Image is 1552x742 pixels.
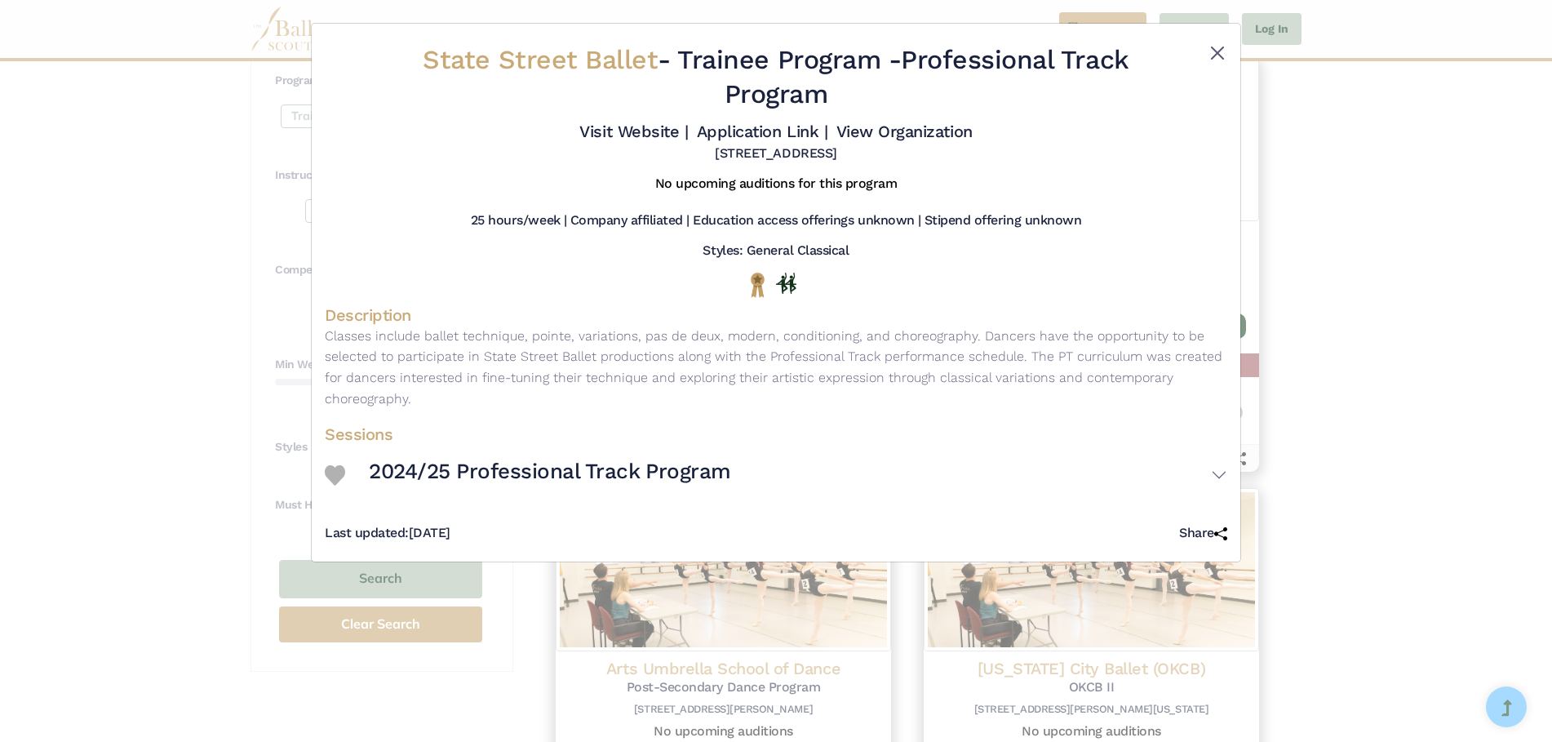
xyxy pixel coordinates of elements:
img: National [747,272,768,297]
button: Close [1208,43,1227,63]
button: 2024/25 Professional Track Program [369,451,1227,499]
h5: [DATE] [325,525,450,542]
img: In Person [776,273,796,294]
span: Trainee Program - [677,44,901,75]
h2: - Professional Track Program [400,43,1152,111]
h5: Styles: General Classical [703,242,849,260]
h5: [STREET_ADDRESS] [715,145,836,162]
p: Classes include ballet technique, pointe, variations, pas de deux, modern, conditioning, and chor... [325,326,1227,409]
img: Heart [325,465,345,486]
h5: Education access offerings unknown | [693,212,921,229]
h5: 25 hours/week | [471,212,567,229]
span: Last updated: [325,525,409,540]
a: Application Link | [697,122,827,141]
a: Visit Website | [579,122,688,141]
h5: Company affiliated | [570,212,690,229]
h5: No upcoming auditions for this program [655,176,898,193]
h3: 2024/25 Professional Track Program [369,458,731,486]
a: View Organization [836,122,973,141]
h5: Stipend offering unknown [925,212,1081,229]
h5: Share [1179,525,1227,542]
h4: Description [325,304,1227,326]
span: State Street Ballet [423,44,658,75]
h4: Sessions [325,424,1227,445]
